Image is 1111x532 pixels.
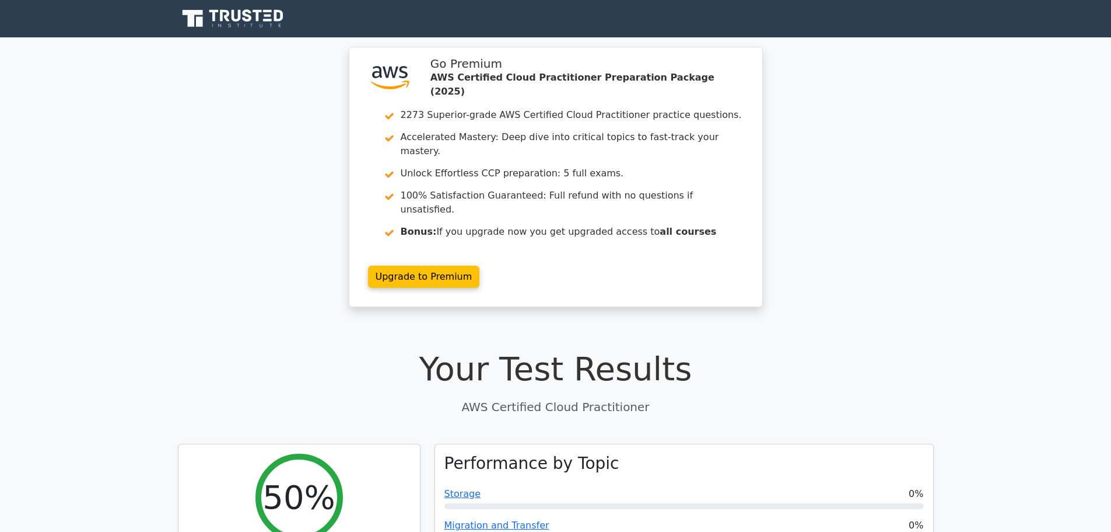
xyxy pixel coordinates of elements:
a: Migration and Transfer [444,520,549,531]
p: AWS Certified Cloud Practitioner [178,398,934,416]
h2: 50% [262,478,335,517]
h1: Your Test Results [178,349,934,388]
span: 0% [909,487,923,501]
a: Storage [444,488,481,499]
a: Upgrade to Premium [368,266,480,288]
h3: Performance by Topic [444,454,619,474]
